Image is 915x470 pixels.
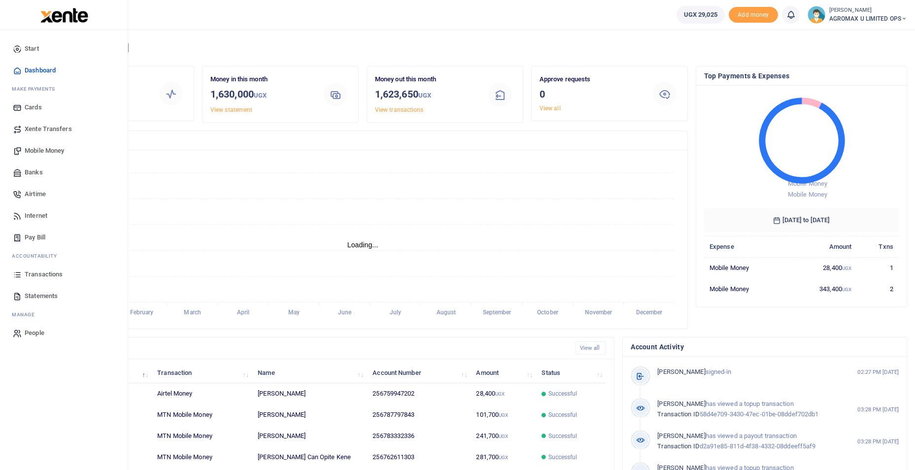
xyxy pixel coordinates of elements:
[25,66,56,75] span: Dashboard
[437,309,456,316] tspan: August
[367,447,471,468] td: 256762611303
[252,426,367,447] td: [PERSON_NAME]
[657,367,838,377] p: signed-in
[483,309,512,316] tspan: September
[729,7,778,23] span: Add money
[808,6,825,24] img: profile-user
[40,8,88,23] img: logo-large
[8,205,120,227] a: Internet
[842,266,851,271] small: UGX
[842,287,851,292] small: UGX
[631,341,899,352] h4: Account Activity
[704,278,787,299] td: Mobile Money
[471,404,536,426] td: 101,700
[471,426,536,447] td: 241,700
[657,442,699,450] span: Transaction ID
[25,168,43,177] span: Banks
[184,309,201,316] tspan: March
[495,391,505,397] small: UGX
[786,278,857,299] td: 343,400
[252,362,367,383] th: Name: activate to sort column ascending
[857,368,899,376] small: 02:27 PM [DATE]
[390,309,401,316] tspan: July
[8,307,120,322] li: M
[788,191,827,198] span: Mobile Money
[8,140,120,162] a: Mobile Money
[576,341,607,355] a: View all
[704,236,787,257] th: Expense
[25,124,72,134] span: Xente Transfers
[8,118,120,140] a: Xente Transfers
[8,322,120,344] a: People
[673,6,729,24] li: Wallet ballance
[8,183,120,205] a: Airtime
[540,105,561,112] a: View all
[829,6,907,15] small: [PERSON_NAME]
[418,92,431,99] small: UGX
[8,285,120,307] a: Statements
[375,87,478,103] h3: 1,623,650
[857,257,899,278] td: 1
[471,383,536,404] td: 28,400
[657,399,838,420] p: has viewed a topup transaction 58d4e709-3430-47ec-01be-08ddef702db1
[210,87,313,103] h3: 1,630,000
[8,60,120,81] a: Dashboard
[152,447,252,468] td: MTN Mobile Money
[25,291,58,301] span: Statements
[829,14,907,23] span: AGROMAX U LIMITED OPS
[704,70,899,81] h4: Top Payments & Expenses
[677,6,725,24] a: UGX 29,025
[8,264,120,285] a: Transactions
[657,400,705,407] span: [PERSON_NAME]
[254,92,267,99] small: UGX
[704,208,899,232] h6: [DATE] to [DATE]
[25,211,47,221] span: Internet
[704,257,787,278] td: Mobile Money
[288,309,300,316] tspan: May
[8,162,120,183] a: Banks
[8,81,120,97] li: M
[548,453,577,462] span: Successful
[152,383,252,404] td: Airtel Money
[788,180,827,187] span: Mobile Money
[252,447,367,468] td: [PERSON_NAME] Can Opite Kene
[37,42,907,53] h4: Hello [PERSON_NAME]
[499,434,508,439] small: UGX
[540,74,643,85] p: Approve requests
[152,404,252,426] td: MTN Mobile Money
[548,389,577,398] span: Successful
[375,106,424,113] a: View transactions
[729,7,778,23] li: Toup your wallet
[8,97,120,118] a: Cards
[857,278,899,299] td: 2
[152,426,252,447] td: MTN Mobile Money
[130,309,154,316] tspan: February
[499,455,508,460] small: UGX
[367,383,471,404] td: 256759947202
[25,44,39,54] span: Start
[786,236,857,257] th: Amount
[657,368,705,375] span: [PERSON_NAME]
[548,432,577,440] span: Successful
[152,362,252,383] th: Transaction: activate to sort column ascending
[25,233,45,242] span: Pay Bill
[657,410,699,418] span: Transaction ID
[8,38,120,60] a: Start
[338,309,352,316] tspan: June
[46,343,568,354] h4: Recent Transactions
[46,135,679,146] h4: Transactions Overview
[367,426,471,447] td: 256783332336
[540,87,643,101] h3: 0
[347,241,378,249] text: Loading...
[367,404,471,426] td: 256787797843
[585,309,613,316] tspan: November
[210,106,252,113] a: View statement
[536,362,606,383] th: Status: activate to sort column ascending
[237,309,250,316] tspan: April
[857,236,899,257] th: Txns
[375,74,478,85] p: Money out this month
[17,311,35,318] span: anage
[25,328,44,338] span: People
[471,362,536,383] th: Amount: activate to sort column ascending
[499,412,508,418] small: UGX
